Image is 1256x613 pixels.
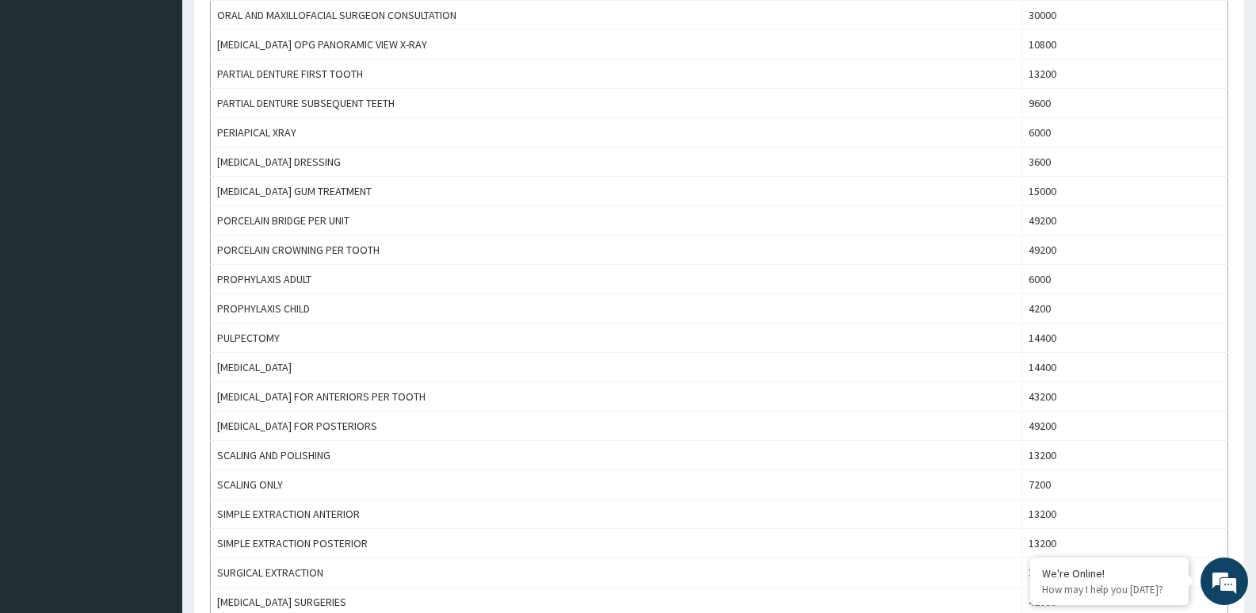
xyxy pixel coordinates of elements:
[211,441,1022,470] td: SCALING AND POLISHING
[211,382,1022,412] td: [MEDICAL_DATA] FOR ANTERIORS PER TOOTH
[1021,59,1227,89] td: 13200
[1021,294,1227,324] td: 4200
[1021,89,1227,118] td: 9600
[1021,382,1227,412] td: 43200
[211,294,1022,324] td: PROPHYLAXIS CHILD
[1021,236,1227,265] td: 49200
[260,8,298,46] div: Minimize live chat window
[211,30,1022,59] td: [MEDICAL_DATA] OPG PANORAMIC VIEW X-RAY
[211,1,1022,30] td: ORAL AND MAXILLOFACIAL SURGEON CONSULTATION
[1021,441,1227,470] td: 13200
[1021,206,1227,236] td: 49200
[211,353,1022,382] td: [MEDICAL_DATA]
[1021,148,1227,177] td: 3600
[211,324,1022,353] td: PULPECTOMY
[211,236,1022,265] td: PORCELAIN CROWNING PER TOOTH
[1021,500,1227,529] td: 13200
[211,470,1022,500] td: SCALING ONLY
[1021,118,1227,148] td: 6000
[211,59,1022,89] td: PARTIAL DENTURE FIRST TOOTH
[211,148,1022,177] td: [MEDICAL_DATA] DRESSING
[1042,566,1177,580] div: We're Online!
[1021,1,1227,30] td: 30000
[211,500,1022,529] td: SIMPLE EXTRACTION ANTERIOR
[1021,265,1227,294] td: 6000
[1021,177,1227,206] td: 15000
[1042,583,1177,596] p: How may I help you today?
[1021,529,1227,558] td: 13200
[8,433,302,488] textarea: Type your message and hit 'Enter'
[211,206,1022,236] td: PORCELAIN BRIDGE PER UNIT
[1021,558,1227,588] td: 30000
[82,89,266,109] div: Chat with us now
[211,118,1022,148] td: PERIAPICAL XRAY
[1021,412,1227,441] td: 49200
[211,177,1022,206] td: [MEDICAL_DATA] GUM TREATMENT
[29,79,64,119] img: d_794563401_company_1708531726252_794563401
[1021,324,1227,353] td: 14400
[1021,470,1227,500] td: 7200
[211,412,1022,441] td: [MEDICAL_DATA] FOR POSTERIORS
[211,265,1022,294] td: PROPHYLAXIS ADULT
[92,200,219,360] span: We're online!
[1021,30,1227,59] td: 10800
[211,89,1022,118] td: PARTIAL DENTURE SUBSEQUENT TEETH
[211,558,1022,588] td: SURGICAL EXTRACTION
[211,529,1022,558] td: SIMPLE EXTRACTION POSTERIOR
[1021,353,1227,382] td: 14400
